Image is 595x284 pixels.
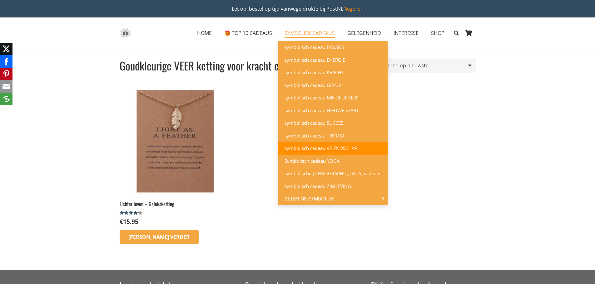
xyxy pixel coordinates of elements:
a: symbolisch cadeau ZINGEVINGsymbolisch cadeau ZINGEVING Menu [278,180,388,193]
a: symbolisch cadeau MINDFULNESSsymbolisch cadeau MINDFULNESS Menu [278,91,388,104]
span: € [120,217,123,226]
span: symbolisch cadeau MINDFULNESS [285,94,358,101]
span: INTERESSE [394,30,419,36]
span: symbolisch cadeau GELUK [285,82,341,88]
a: symbolisch cadeau NIEUWE STARTsymbolisch cadeau NIEUWE START Menu [278,104,388,117]
span: Symbolisch cadeau YOGA [285,158,340,164]
a: Winkelwagen [462,17,476,49]
span: symbolisch cadeau SUCCES [285,120,343,126]
a: symbolische [DEMOGRAPHIC_DATA] cadeaussymbolische ZEN cadeaus Menu [278,167,388,180]
a: symbolisch cadeau ENERGIEsymbolisch cadeau ENERGIE Menu [278,54,388,66]
span: SHOP [431,30,444,36]
span: GELEGENHEID [347,30,381,36]
a: symbolisch cadeau VRIENDSCHAPsymbolisch cadeau VRIENDSCHAP Menu [278,142,388,155]
span: Gewaardeerd uit 5 [120,210,139,215]
span: SYMBOLIEK CADEAUS [285,30,335,36]
h2: Lichter leven – Geluksketting [120,200,230,207]
a: Negeren [343,5,364,12]
a: symbolisch cadeau BALANSsymbolisch cadeau BALANS Menu [278,41,388,54]
span: 🎁 TOP 10 CADEAUS [224,30,272,36]
span: symbolisch cadeau NIEUWE START [285,107,359,113]
bdi: 15.95 [120,217,138,226]
h1: Goudkleurige VEER ketting voor kracht en vrijheid [120,59,315,73]
img: Veer ketting voor vrijheid bestellen op inspirerendwinkelen.nl [120,86,230,196]
span: symbolisch cadeau BALANS [285,44,344,50]
a: Lichter leven – GelukskettingGewaardeerd 4.00 uit 5 €15.95 [120,86,230,226]
a: SHOPSHOP Menu [425,25,451,41]
a: GELEGENHEIDGELEGENHEID Menu [341,25,387,41]
span: BETEKENIS SYMBOLIEK Menu [378,192,388,205]
a: 🎁 TOP 10 CADEAUS🎁 TOP 10 CADEAUS Menu [218,25,278,41]
select: Winkelbestelling [374,59,475,73]
span: HOME [197,30,212,36]
a: symbolisch cadeau KRACHTsymbolisch cadeau KRACHT Menu [278,66,388,79]
span: symbolisch cadeau KRACHT [285,69,344,75]
span: symbolisch cadeau ENERGIE [285,57,345,63]
span: symbolisch cadeau TROOST [285,132,345,139]
span: symbolisch cadeau ZINGEVING [285,183,351,189]
a: BETEKENIS SYMBOLIEKBETEKENIS SYMBOLIEK Menu [278,192,388,205]
a: SYMBOLIEK CADEAUSSYMBOLIEK CADEAUS Menu [278,25,341,41]
a: Symbolisch cadeau YOGASymbolisch cadeau YOGA Menu [278,155,388,167]
a: INTERESSEINTERESSE Menu [387,25,425,41]
a: HOMEHOME Menu [191,25,218,41]
span: symbolisch cadeau VRIENDSCHAP [285,145,357,151]
a: symbolisch cadeau TROOSTsymbolisch cadeau TROOST Menu [278,129,388,142]
a: Lees meer over “Lichter leven - Geluksketting” [120,230,199,244]
span: symbolische [DEMOGRAPHIC_DATA] cadeaus [285,170,381,176]
a: gift-box-icon-grey-inspirerendwinkelen [120,28,131,39]
div: Gewaardeerd 4.00 uit 5 [120,210,144,215]
a: Zoeken [451,25,462,41]
a: symbolisch cadeau GELUKsymbolisch cadeau GELUK Menu [278,79,388,92]
a: symbolisch cadeau SUCCESsymbolisch cadeau SUCCES Menu [278,117,388,129]
span: BETEKENIS SYMBOLIEK [285,195,343,202]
